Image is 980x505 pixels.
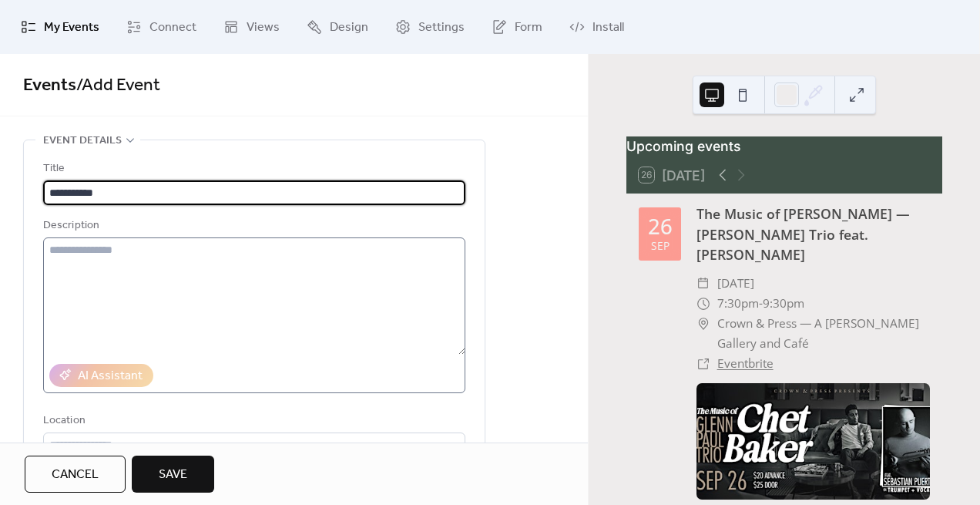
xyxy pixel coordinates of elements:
[159,466,187,484] span: Save
[44,19,99,37] span: My Events
[717,355,774,372] a: Eventbrite
[149,19,196,37] span: Connect
[52,466,99,484] span: Cancel
[626,136,942,157] div: Upcoming events
[696,274,710,294] div: ​
[480,6,554,48] a: Form
[43,412,462,430] div: Location
[43,132,122,150] span: Event details
[648,216,673,237] div: 26
[23,69,76,103] a: Events
[43,160,462,178] div: Title
[515,19,542,37] span: Form
[247,19,280,37] span: Views
[295,6,380,48] a: Design
[759,294,763,314] span: -
[384,6,476,48] a: Settings
[717,294,759,314] span: 7:30pm
[763,294,804,314] span: 9:30pm
[418,19,465,37] span: Settings
[76,69,160,103] span: / Add Event
[717,274,754,294] span: [DATE]
[115,6,208,48] a: Connect
[696,204,910,264] a: The Music of [PERSON_NAME] — [PERSON_NAME] Trio feat. [PERSON_NAME]
[651,241,670,251] div: Sep
[696,294,710,314] div: ​
[696,354,710,374] div: ​
[43,217,462,235] div: Description
[558,6,636,48] a: Install
[25,456,126,493] button: Cancel
[717,314,930,354] span: Crown & Press — A [PERSON_NAME] Gallery and Café
[9,6,111,48] a: My Events
[330,19,368,37] span: Design
[696,314,710,334] div: ​
[212,6,291,48] a: Views
[592,19,624,37] span: Install
[132,456,214,493] button: Save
